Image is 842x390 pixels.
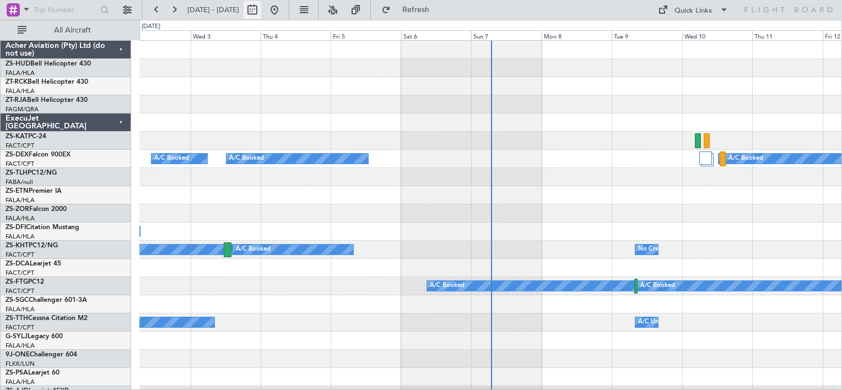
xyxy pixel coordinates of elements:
div: Fri 5 [331,30,401,40]
a: FALA/HLA [6,378,35,386]
div: Tue 2 [120,30,190,40]
span: All Aircraft [29,26,116,34]
div: A/C Booked [236,241,271,258]
span: ZS-DEX [6,151,29,158]
a: ZS-TTHCessna Citation M2 [6,315,88,322]
a: FABA/null [6,178,33,186]
div: Thu 11 [752,30,822,40]
span: ZS-PSA [6,370,28,376]
a: FALA/HLA [6,232,35,241]
div: A/C Booked [728,150,763,167]
a: ZS-FTGPC12 [6,279,44,285]
div: [DATE] [142,22,160,31]
button: All Aircraft [12,21,120,39]
span: ZS-ZOR [6,206,29,213]
div: Sun 7 [471,30,541,40]
a: FACT/CPT [6,269,34,277]
span: [DATE] - [DATE] [187,5,239,15]
button: Quick Links [652,1,734,19]
a: ZS-ETNPremier IA [6,188,62,194]
button: Refresh [376,1,442,19]
span: ZS-KAT [6,133,28,140]
a: G-SYLJLegacy 600 [6,333,63,340]
a: FALA/HLA [6,342,35,350]
input: Trip Number [34,2,97,18]
span: ZT-RJA [6,97,27,104]
a: FALA/HLA [6,305,35,313]
a: ZS-ZORFalcon 2000 [6,206,67,213]
div: No Crew [638,241,663,258]
div: A/C Booked [640,278,675,294]
a: ZS-SGCChallenger 601-3A [6,297,87,304]
a: ZS-HUDBell Helicopter 430 [6,61,91,67]
span: ZT-RCK [6,79,28,85]
span: ZS-ETN [6,188,29,194]
a: ZS-DFICitation Mustang [6,224,79,231]
div: Quick Links [674,6,712,17]
span: ZS-DCA [6,261,30,267]
div: A/C Booked [154,150,189,167]
a: FALA/HLA [6,196,35,204]
div: Tue 9 [612,30,682,40]
a: FAGM/QRA [6,105,39,113]
span: ZS-HUD [6,61,30,67]
a: ZS-DEXFalcon 900EX [6,151,71,158]
a: FACT/CPT [6,323,34,332]
div: Wed 10 [682,30,752,40]
a: ZT-RCKBell Helicopter 430 [6,79,88,85]
a: FACT/CPT [6,251,34,259]
div: A/C Unavailable [638,314,684,331]
a: ZS-PSALearjet 60 [6,370,60,376]
span: ZS-FTG [6,279,28,285]
span: ZS-KHT [6,242,29,249]
div: Mon 8 [542,30,612,40]
a: ZT-RJABell Helicopter 430 [6,97,88,104]
div: A/C Booked [229,150,264,167]
span: Refresh [393,6,439,14]
div: Sat 6 [401,30,471,40]
a: FALA/HLA [6,87,35,95]
a: FLKK/LUN [6,360,35,368]
a: FACT/CPT [6,142,34,150]
a: FALA/HLA [6,69,35,77]
span: G-SYLJ [6,333,28,340]
div: Wed 3 [191,30,261,40]
a: ZS-KATPC-24 [6,133,46,140]
span: ZS-SGC [6,297,29,304]
a: FACT/CPT [6,287,34,295]
a: 9J-ONEChallenger 604 [6,351,77,358]
div: A/C Booked [430,278,465,294]
span: 9J-ONE [6,351,30,358]
span: ZS-TLH [6,170,28,176]
a: ZS-KHTPC12/NG [6,242,58,249]
span: ZS-TTH [6,315,28,322]
a: FALA/HLA [6,214,35,223]
span: ZS-DFI [6,224,26,231]
a: ZS-DCALearjet 45 [6,261,61,267]
a: FACT/CPT [6,160,34,168]
a: ZS-TLHPC12/NG [6,170,57,176]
